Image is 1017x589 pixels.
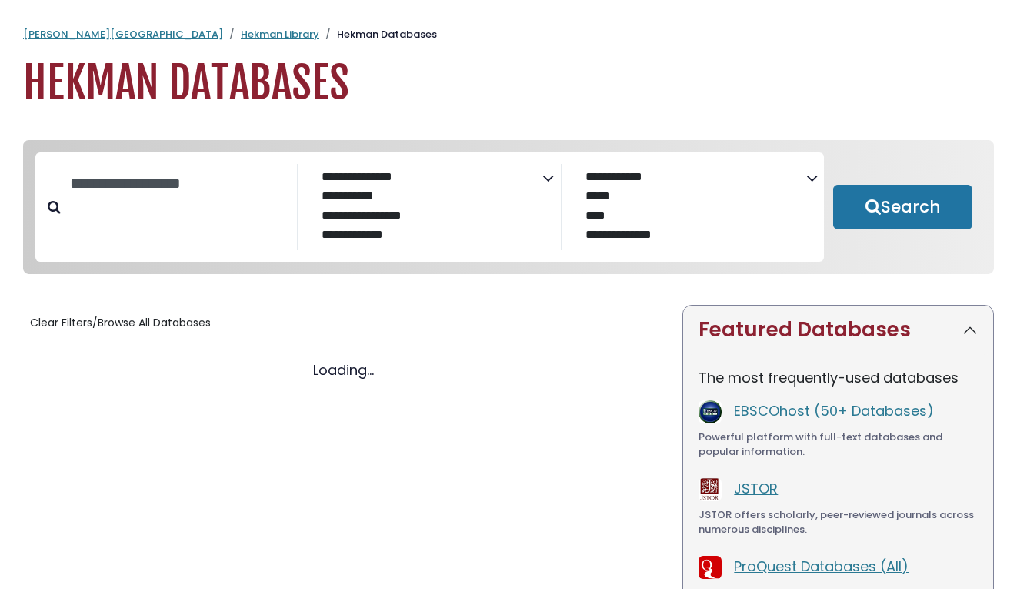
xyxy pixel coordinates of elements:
nav: breadcrumb [23,27,994,42]
div: Loading... [23,360,664,380]
nav: Search filters [23,140,994,275]
div: JSTOR offers scholarly, peer-reviewed journals across numerous disciplines. [699,507,978,537]
button: Clear Filters/Browse All Databases [23,311,218,335]
input: Search database by title or keyword [61,171,297,196]
select: Database Subject Filter [311,166,542,251]
a: ProQuest Databases (All) [734,557,909,576]
a: [PERSON_NAME][GEOGRAPHIC_DATA] [23,27,223,42]
a: EBSCOhost (50+ Databases) [734,401,934,420]
a: Hekman Library [241,27,319,42]
select: Database Vendors Filter [575,166,806,251]
div: Powerful platform with full-text databases and popular information. [699,430,978,460]
button: Featured Databases [683,306,993,354]
a: JSTOR [734,479,778,498]
p: The most frequently-used databases [699,367,978,388]
li: Hekman Databases [319,27,437,42]
button: Submit for Search Results [833,185,972,229]
h1: Hekman Databases [23,58,994,109]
